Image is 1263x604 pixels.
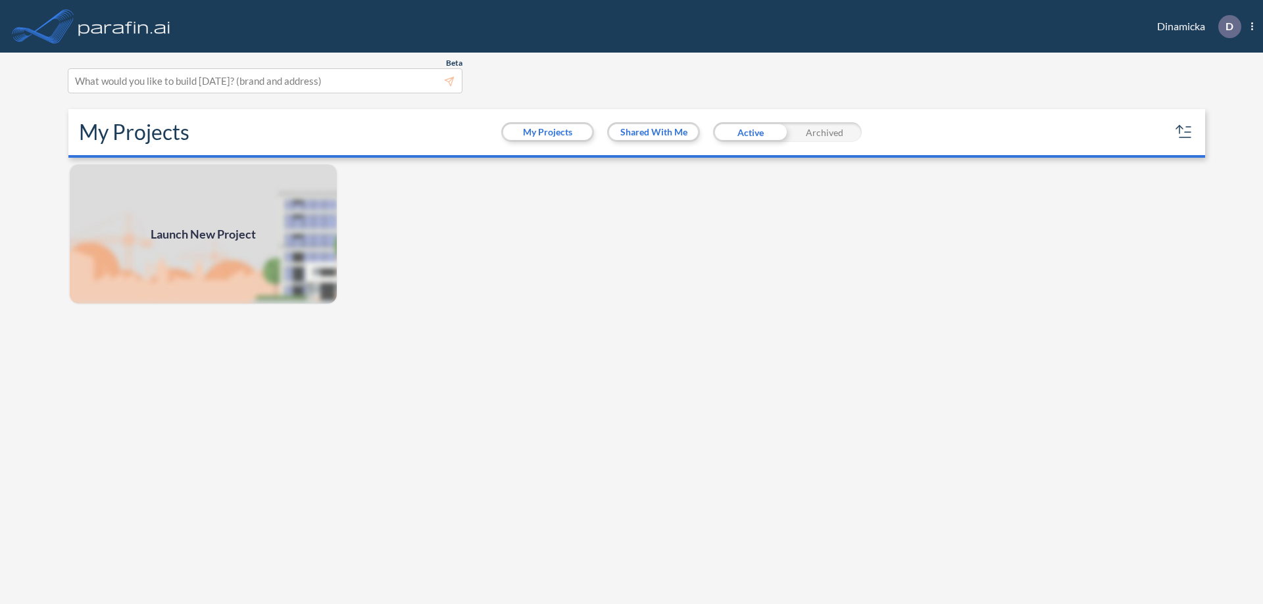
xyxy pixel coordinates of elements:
[151,225,256,243] span: Launch New Project
[713,122,787,142] div: Active
[79,120,189,145] h2: My Projects
[503,124,592,140] button: My Projects
[68,163,338,305] img: add
[609,124,698,140] button: Shared With Me
[68,163,338,305] a: Launch New Project
[1174,122,1195,143] button: sort
[787,122,862,142] div: Archived
[1226,20,1233,32] p: D
[1137,15,1253,38] div: Dinamicka
[76,13,173,39] img: logo
[446,58,462,68] span: Beta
